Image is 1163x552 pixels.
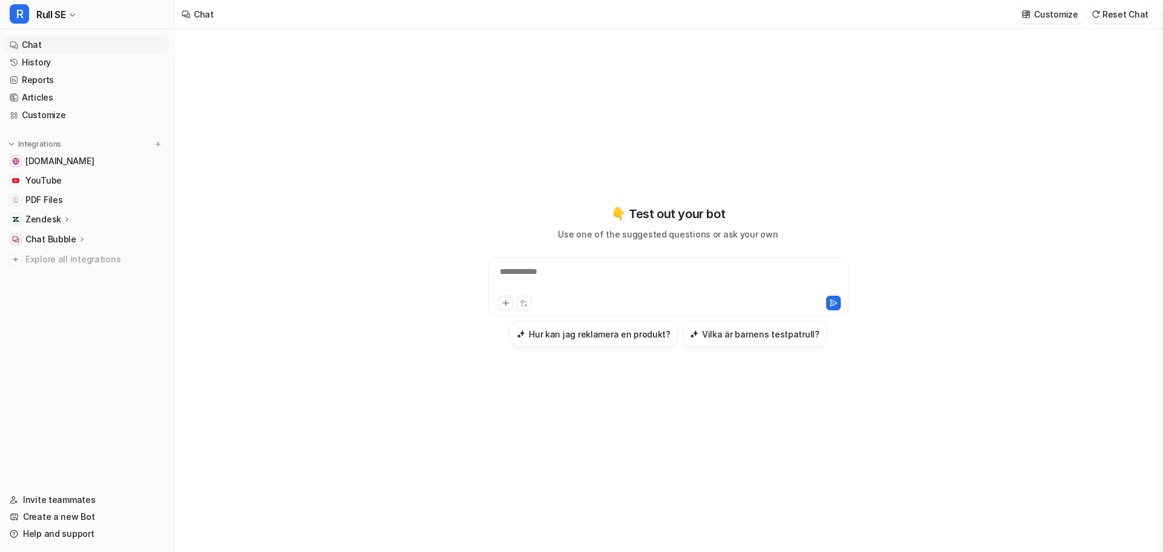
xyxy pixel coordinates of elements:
p: 👇 Test out your bot [611,205,725,223]
p: Integrations [18,139,61,149]
a: Reports [5,71,169,88]
a: Customize [5,107,169,124]
span: [DOMAIN_NAME] [25,155,94,167]
img: Chat Bubble [12,236,19,243]
img: YouTube [12,177,19,184]
a: www.rull.se[DOMAIN_NAME] [5,153,169,170]
img: explore all integrations [10,253,22,265]
img: expand menu [7,140,16,148]
h3: Vilka är barnens testpatrull? [702,328,820,341]
button: Vilka är barnens testpatrull?Vilka är barnens testpatrull? [683,321,827,347]
span: Explore all integrations [25,250,164,269]
a: History [5,54,169,71]
p: Use one of the suggested questions or ask your own [558,228,778,241]
span: R [10,4,29,24]
img: menu_add.svg [154,140,162,148]
img: Zendesk [12,216,19,223]
a: Create a new Bot [5,508,169,525]
h3: Hur kan jag reklamera en produkt? [529,328,671,341]
a: Invite teammates [5,491,169,508]
a: PDF FilesPDF Files [5,191,169,208]
img: Vilka är barnens testpatrull? [690,330,698,339]
p: Zendesk [25,213,61,225]
img: customize [1022,10,1030,19]
span: Rull SE [36,6,65,23]
span: YouTube [25,175,62,187]
img: reset [1092,10,1100,19]
button: Integrations [5,138,65,150]
button: Reset Chat [1088,5,1153,23]
a: YouTubeYouTube [5,172,169,189]
a: Explore all integrations [5,251,169,268]
p: Chat Bubble [25,233,76,245]
button: Customize [1018,5,1082,23]
img: PDF Files [12,196,19,204]
a: Help and support [5,525,169,542]
img: Hur kan jag reklamera en produkt? [517,330,525,339]
img: www.rull.se [12,158,19,165]
a: Articles [5,89,169,106]
button: Hur kan jag reklamera en produkt?Hur kan jag reklamera en produkt? [509,321,678,347]
span: PDF Files [25,194,62,206]
a: Chat [5,36,169,53]
p: Customize [1034,8,1078,21]
div: Chat [194,8,214,21]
